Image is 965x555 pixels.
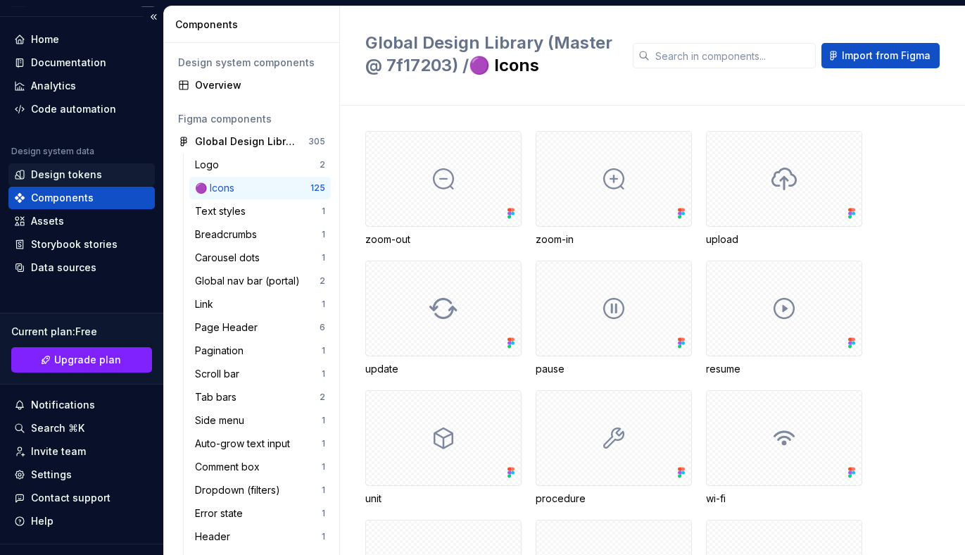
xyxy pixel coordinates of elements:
[189,247,331,269] a: Carousel dots1
[536,492,692,506] div: procedure
[8,256,155,279] a: Data sources
[189,177,331,199] a: 🟣 Icons125
[706,492,862,506] div: wi-fi
[11,325,152,339] div: Current plan : Free
[322,531,325,542] div: 1
[8,210,155,232] a: Assets
[195,460,265,474] div: Comment box
[195,530,236,544] div: Header
[8,510,155,532] button: Help
[322,461,325,473] div: 1
[189,386,331,409] a: Tab bars2
[322,438,325,449] div: 1
[189,200,331,223] a: Text styles1
[8,98,155,120] a: Code automation
[31,214,64,228] div: Assets
[8,487,155,509] button: Contact support
[195,297,219,311] div: Link
[31,191,94,205] div: Components
[195,437,296,451] div: Auto-grow text input
[189,432,331,455] a: Auto-grow text input1
[31,102,116,116] div: Code automation
[31,56,106,70] div: Documentation
[178,112,325,126] div: Figma components
[365,131,522,247] div: zoom-out
[320,322,325,333] div: 6
[31,168,102,182] div: Design tokens
[189,502,331,525] a: Error state1
[31,514,53,528] div: Help
[31,398,95,412] div: Notifications
[322,345,325,356] div: 1
[536,131,692,247] div: zoom-in
[365,390,522,506] div: unit
[536,390,692,506] div: procedure
[195,320,263,335] div: Page Header
[322,299,325,310] div: 1
[189,409,331,432] a: Side menu1
[195,274,305,288] div: Global nav bar (portal)
[31,79,76,93] div: Analytics
[31,32,59,46] div: Home
[175,18,334,32] div: Components
[189,339,331,362] a: Pagination1
[31,491,111,505] div: Contact support
[706,261,862,376] div: resume
[310,182,325,194] div: 125
[8,394,155,416] button: Notifications
[189,293,331,316] a: Link1
[195,78,325,92] div: Overview
[189,363,331,385] a: Scroll bar1
[11,146,94,157] div: Design system data
[31,421,84,435] div: Search ⌘K
[8,163,155,186] a: Design tokens
[706,362,862,376] div: resume
[322,252,325,263] div: 1
[536,232,692,247] div: zoom-in
[320,275,325,287] div: 2
[365,261,522,376] div: update
[195,204,251,218] div: Text styles
[8,187,155,209] a: Components
[650,43,816,68] input: Search in components...
[8,440,155,463] a: Invite team
[842,49,931,63] span: Import from Figma
[8,28,155,51] a: Home
[706,131,862,247] div: upload
[189,223,331,246] a: Breadcrumbs1
[320,159,325,170] div: 2
[195,506,248,520] div: Error state
[706,390,862,506] div: wi-fi
[195,390,242,404] div: Tab bars
[189,316,331,339] a: Page Header6
[195,135,300,149] div: Global Design Library (Master @ 7f17203)
[195,344,249,358] div: Pagination
[31,468,72,482] div: Settings
[195,251,265,265] div: Carousel dots
[144,7,163,27] button: Collapse sidebar
[322,206,325,217] div: 1
[8,233,155,256] a: Storybook stories
[11,347,152,373] a: Upgrade plan
[8,463,155,486] a: Settings
[189,270,331,292] a: Global nav bar (portal)2
[172,74,331,96] a: Overview
[322,368,325,380] div: 1
[8,417,155,439] button: Search ⌘K
[8,75,155,97] a: Analytics
[31,444,86,459] div: Invite team
[365,492,522,506] div: unit
[536,261,692,376] div: pause
[189,456,331,478] a: Comment box1
[706,232,862,247] div: upload
[320,392,325,403] div: 2
[195,367,245,381] div: Scroll bar
[821,43,940,68] button: Import from Figma
[54,353,121,367] span: Upgrade plan
[31,261,96,275] div: Data sources
[195,227,263,242] div: Breadcrumbs
[322,229,325,240] div: 1
[195,158,225,172] div: Logo
[322,508,325,519] div: 1
[322,415,325,426] div: 1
